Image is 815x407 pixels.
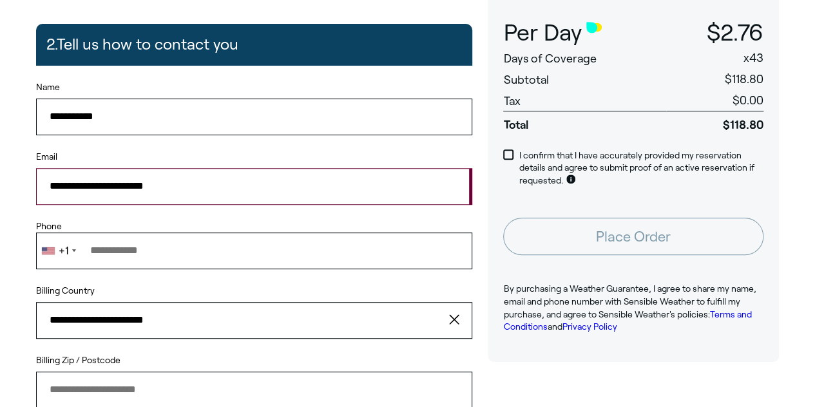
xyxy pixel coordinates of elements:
button: Place Order [503,218,763,255]
label: Billing Country [36,285,95,298]
span: Subtotal [503,73,548,86]
a: Privacy Policy [562,321,617,332]
p: I confirm that I have accurately provided my reservation details and agree to submit proof of an ... [519,149,763,187]
span: $118.80 [666,111,763,133]
span: $118.80 [725,73,763,86]
label: Email [36,151,472,164]
h2: 2. Tell us how to contact you [46,29,238,60]
span: $0.00 [733,94,763,107]
span: Days of Coverage [503,52,596,65]
span: x 43 [743,52,763,64]
span: Per Day [503,20,581,46]
span: $2.76 [707,20,763,45]
label: Phone [36,220,472,233]
div: Telephone country code [37,233,80,268]
label: Name [36,81,472,94]
span: Total [503,111,666,133]
p: By purchasing a Weather Guarantee, I agree to share my name, email and phone number with Sensible... [503,283,763,333]
button: 2.Tell us how to contact you [36,24,472,65]
button: clear value [445,302,472,338]
label: Billing Zip / Postcode [36,354,472,367]
div: +1 [59,245,68,256]
span: Tax [503,95,520,108]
